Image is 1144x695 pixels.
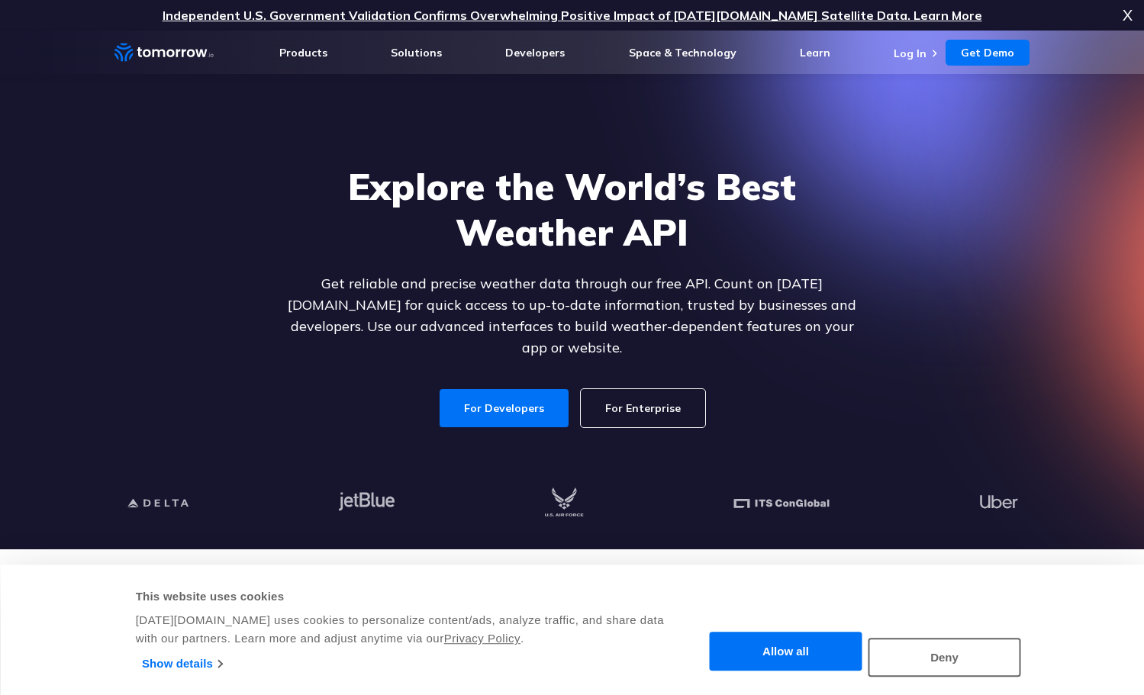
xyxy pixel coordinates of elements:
[946,40,1030,66] a: Get Demo
[278,163,867,255] h1: Explore the World’s Best Weather API
[868,638,1021,677] button: Deny
[440,389,569,427] a: For Developers
[894,47,926,60] a: Log In
[391,46,442,60] a: Solutions
[629,46,736,60] a: Space & Technology
[800,46,830,60] a: Learn
[136,587,683,606] div: This website uses cookies
[710,632,862,671] button: Allow all
[581,389,705,427] a: For Enterprise
[279,46,327,60] a: Products
[505,46,565,60] a: Developers
[444,632,520,645] a: Privacy Policy
[114,41,214,64] a: Home link
[163,8,982,23] a: Independent U.S. Government Validation Confirms Overwhelming Positive Impact of [DATE][DOMAIN_NAM...
[142,652,222,675] a: Show details
[278,273,867,359] p: Get reliable and precise weather data through our free API. Count on [DATE][DOMAIN_NAME] for quic...
[136,611,683,648] div: [DATE][DOMAIN_NAME] uses cookies to personalize content/ads, analyze traffic, and share data with...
